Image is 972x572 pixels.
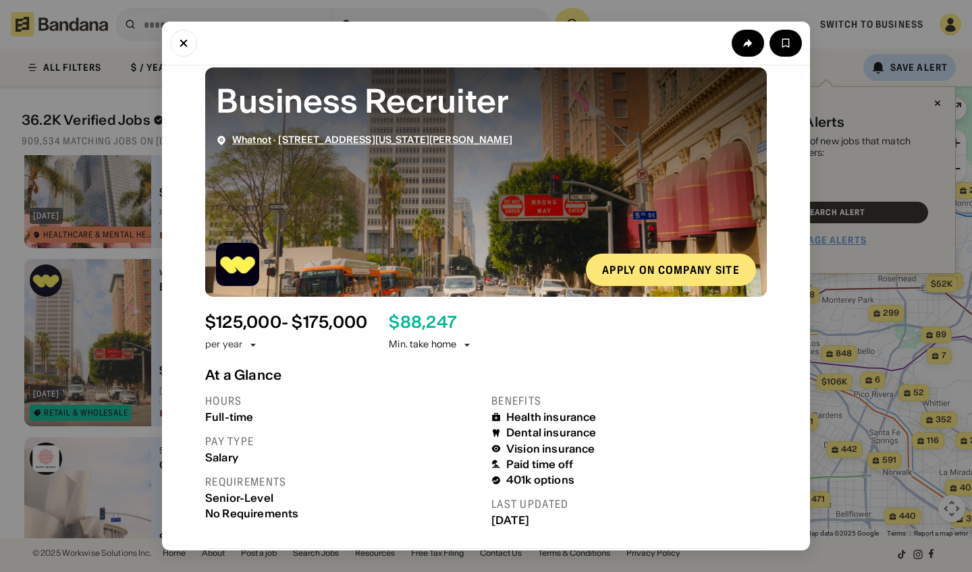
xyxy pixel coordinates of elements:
div: Senior-Level [205,492,481,505]
div: 401k options [506,474,574,486]
div: Requirements [205,475,481,489]
div: Pay type [205,434,481,449]
div: Salary [205,451,481,464]
div: Benefits [491,394,767,408]
div: · [232,134,512,146]
img: Whatnot logo [216,243,259,286]
span: Whatnot [232,134,271,146]
div: Vision insurance [506,442,595,455]
div: Health insurance [506,411,597,424]
div: $ 125,000 - $175,000 [205,313,367,333]
div: per year [205,338,242,351]
div: [DATE] [491,514,767,527]
div: No Requirements [205,507,481,520]
div: Dental insurance [506,426,597,439]
div: Paid time off [506,458,573,471]
div: $ 88,247 [389,313,457,333]
span: [STREET_ADDRESS][US_STATE][PERSON_NAME] [278,134,512,146]
div: At a Glance [205,367,767,383]
button: Close [170,30,197,57]
div: Min. take home [389,338,473,351]
div: Hours [205,394,481,408]
div: Apply on company site [602,264,740,275]
div: Business Recruiter [216,78,756,123]
div: Last updated [491,497,767,511]
div: Full-time [205,411,481,424]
